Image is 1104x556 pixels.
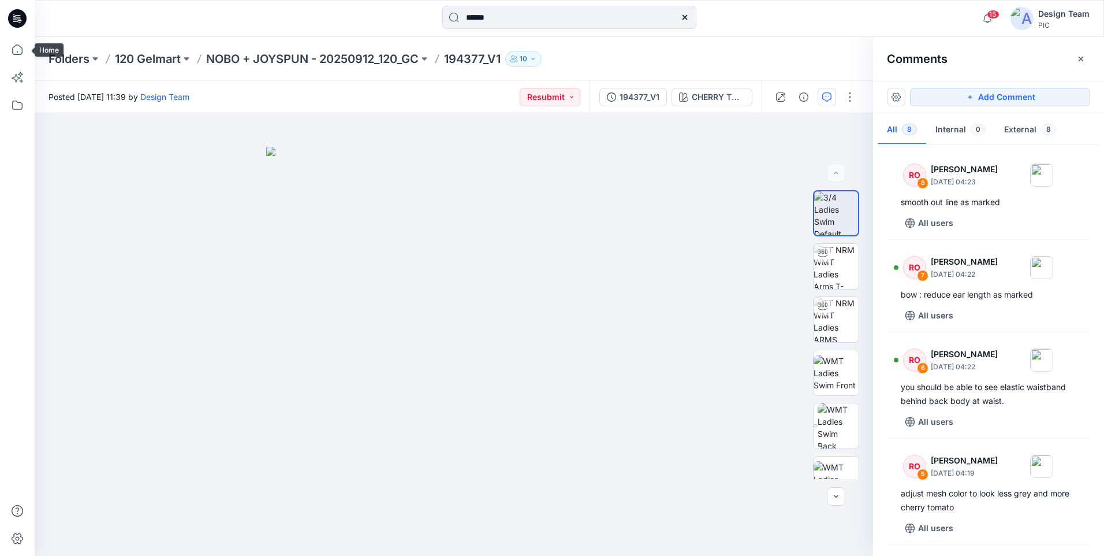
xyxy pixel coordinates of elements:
div: 6 [917,362,928,374]
button: All users [901,413,958,431]
div: RO [903,164,926,187]
div: you should be able to see elastic waistband behind back body at waist. [901,380,1076,408]
span: 8 [1041,124,1056,135]
img: WMT Ladies Swim Left [814,461,859,498]
p: All users [918,521,953,535]
span: 8 [902,124,917,135]
p: All users [918,309,953,323]
div: 5 [917,469,928,480]
button: All users [901,306,958,325]
button: External [995,116,1065,145]
div: 8 [917,177,928,189]
h2: Comments [887,52,948,66]
div: 194377_V1 [620,91,659,103]
div: smooth out line as marked [901,195,1076,209]
span: Posted [DATE] 11:39 by [49,91,189,103]
img: TT NRM WMT Ladies Arms T-POSE [814,244,859,289]
p: All users [918,216,953,230]
p: All users [918,415,953,429]
button: All users [901,519,958,538]
a: Folders [49,51,89,67]
img: 3/4 Ladies Swim Default [814,191,858,235]
button: Add Comment [910,88,1090,106]
button: Internal [926,116,995,145]
img: TT NRM WMT Ladies ARMS DOWN [814,297,859,342]
button: CHERRY TOMATO [672,88,752,106]
button: All [878,116,926,145]
img: eyJhbGciOiJIUzI1NiIsImtpZCI6IjAiLCJzbHQiOiJzZXMiLCJ0eXAiOiJKV1QifQ.eyJkYXRhIjp7InR5cGUiOiJzdG9yYW... [266,147,641,556]
div: CHERRY TOMATO [692,91,745,103]
button: 10 [505,51,542,67]
div: bow : reduce ear length as marked [901,288,1076,302]
p: [DATE] 04:22 [931,361,998,373]
img: avatar [1010,7,1034,30]
span: 0 [971,124,986,135]
div: Design Team [1038,7,1090,21]
p: [PERSON_NAME] [931,347,998,361]
div: 7 [917,270,928,281]
button: Details [795,88,813,106]
div: RO [903,349,926,372]
p: [DATE] 04:19 [931,468,998,479]
div: adjust mesh color to look less grey and more cherry tomato [901,487,1076,514]
a: NOBO + JOYSPUN - 20250912_120_GC [206,51,419,67]
span: 15 [987,10,999,19]
div: RO [903,455,926,478]
p: 10 [520,53,527,65]
div: PIC [1038,21,1090,29]
a: 120 Gelmart [115,51,181,67]
img: WMT Ladies Swim Front [814,355,859,391]
p: [PERSON_NAME] [931,255,998,269]
img: WMT Ladies Swim Back [818,403,859,448]
button: 194377_V1 [599,88,667,106]
p: [PERSON_NAME] [931,454,998,468]
p: 194377_V1 [444,51,501,67]
button: All users [901,214,958,232]
p: [DATE] 04:23 [931,176,998,188]
a: Design Team [140,92,189,102]
p: [DATE] 04:22 [931,269,998,280]
div: RO [903,256,926,279]
p: [PERSON_NAME] [931,162,998,176]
